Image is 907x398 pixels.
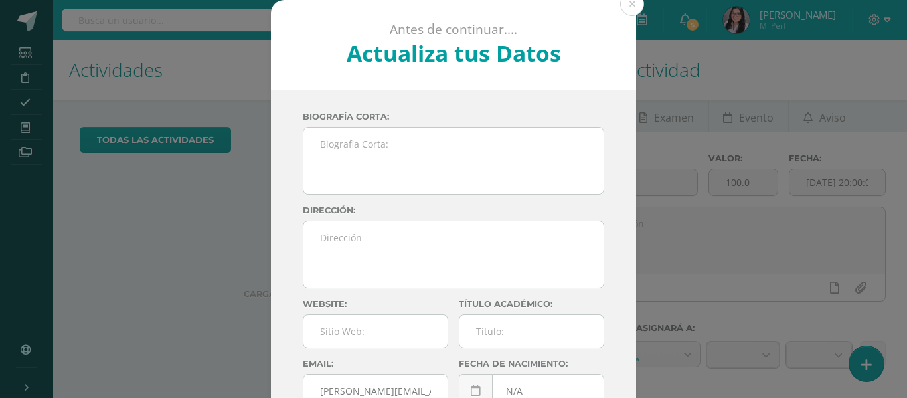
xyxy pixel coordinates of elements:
[307,38,601,68] h2: Actualiza tus Datos
[303,299,448,309] label: Website:
[459,359,604,369] label: Fecha de nacimiento:
[459,299,604,309] label: Título académico:
[459,315,604,348] input: Titulo:
[303,315,448,348] input: Sitio Web:
[303,112,604,122] label: Biografía corta:
[303,359,448,369] label: Email:
[307,21,601,38] p: Antes de continuar....
[303,205,604,215] label: Dirección:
